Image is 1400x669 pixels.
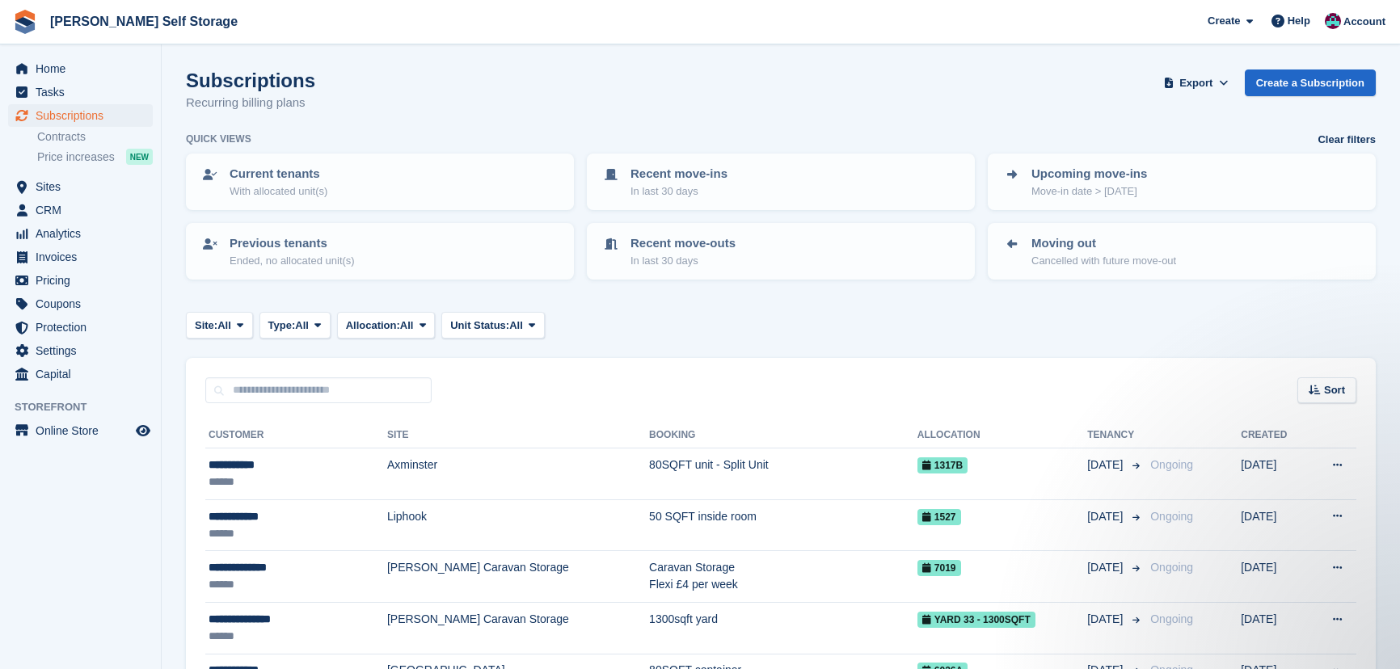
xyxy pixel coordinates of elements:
span: Analytics [36,222,133,245]
a: menu [8,316,153,339]
span: All [295,318,309,334]
a: menu [8,419,153,442]
span: Create [1208,13,1240,29]
span: Export [1179,75,1212,91]
span: 1527 [917,509,961,525]
span: Allocation: [346,318,400,334]
a: menu [8,222,153,245]
span: Help [1288,13,1310,29]
td: [PERSON_NAME] Caravan Storage [387,551,649,603]
span: [DATE] [1087,508,1126,525]
span: [DATE] [1087,559,1126,576]
span: 7019 [917,560,961,576]
span: Account [1343,14,1385,30]
a: menu [8,199,153,221]
td: [DATE] [1241,551,1307,603]
td: [DATE] [1241,499,1307,551]
a: menu [8,246,153,268]
a: Recent move-ins In last 30 days [588,155,973,208]
p: Recent move-ins [630,165,727,183]
a: Moving out Cancelled with future move-out [989,225,1374,278]
p: Ended, no allocated unit(s) [230,253,355,269]
a: menu [8,81,153,103]
img: stora-icon-8386f47178a22dfd0bd8f6a31ec36ba5ce8667c1dd55bd0f319d3a0aa187defe.svg [13,10,37,34]
span: Type: [268,318,296,334]
p: Cancelled with future move-out [1031,253,1176,269]
span: Home [36,57,133,80]
th: Site [387,423,649,448]
a: menu [8,339,153,362]
a: Upcoming move-ins Move-in date > [DATE] [989,155,1374,208]
td: [DATE] [1241,602,1307,654]
a: Clear filters [1318,132,1376,148]
a: menu [8,57,153,80]
p: Current tenants [230,165,327,183]
td: [PERSON_NAME] Caravan Storage [387,602,649,654]
th: Customer [205,423,387,448]
span: 1317B [917,457,968,473]
span: Price increases [37,149,115,165]
button: Site: All [186,312,253,339]
span: [DATE] [1087,611,1126,628]
span: Ongoing [1150,510,1193,523]
span: All [400,318,414,334]
a: menu [8,363,153,385]
th: Booking [649,423,917,448]
td: [DATE] [1241,448,1307,500]
span: Protection [36,316,133,339]
span: Coupons [36,292,133,315]
a: menu [8,104,153,127]
th: Tenancy [1087,423,1144,448]
span: Ongoing [1150,612,1193,625]
button: Unit Status: All [441,312,544,339]
a: Create a Subscription [1245,69,1376,96]
span: Sort [1324,382,1345,398]
th: Allocation [917,423,1087,448]
a: Recent move-outs In last 30 days [588,225,973,278]
span: Site: [195,318,217,334]
span: CRM [36,199,133,221]
td: Liphook [387,499,649,551]
span: Online Store [36,419,133,442]
span: Sites [36,175,133,198]
td: 80SQFT unit - Split Unit [649,448,917,500]
span: Tasks [36,81,133,103]
a: [PERSON_NAME] Self Storage [44,8,244,35]
p: Recent move-outs [630,234,736,253]
h6: Quick views [186,132,251,146]
p: Moving out [1031,234,1176,253]
p: In last 30 days [630,183,727,200]
span: [DATE] [1087,457,1126,473]
span: All [217,318,231,334]
span: Yard 33 - 1300SQFT [917,612,1035,628]
p: In last 30 days [630,253,736,269]
button: Export [1161,69,1232,96]
td: Caravan Storage Flexi £4 per week [649,551,917,603]
p: Move-in date > [DATE] [1031,183,1147,200]
th: Created [1241,423,1307,448]
a: menu [8,292,153,315]
span: Ongoing [1150,561,1193,574]
a: menu [8,175,153,198]
td: 50 SQFT inside room [649,499,917,551]
a: Current tenants With allocated unit(s) [188,155,572,208]
span: Subscriptions [36,104,133,127]
button: Type: All [259,312,331,339]
p: Recurring billing plans [186,94,315,112]
td: Axminster [387,448,649,500]
a: Preview store [133,421,153,440]
td: 1300sqft yard [649,602,917,654]
div: NEW [126,149,153,165]
a: Previous tenants Ended, no allocated unit(s) [188,225,572,278]
a: menu [8,269,153,292]
p: Upcoming move-ins [1031,165,1147,183]
span: Storefront [15,399,161,415]
img: Ben [1325,13,1341,29]
span: All [509,318,523,334]
button: Allocation: All [337,312,436,339]
span: Unit Status: [450,318,509,334]
span: Ongoing [1150,458,1193,471]
h1: Subscriptions [186,69,315,91]
a: Price increases NEW [37,148,153,166]
span: Capital [36,363,133,385]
